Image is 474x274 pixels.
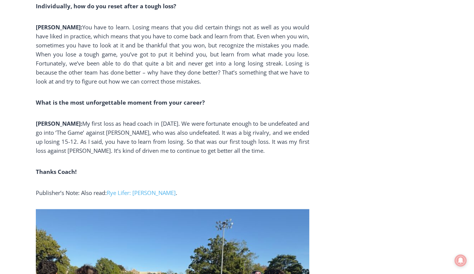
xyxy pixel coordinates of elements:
[36,99,205,106] strong: What is the most unforgettable moment from your career?
[0,76,76,94] a: Open Tues. - Sun. [PHONE_NUMBER]
[197,75,350,92] span: Intern @ [DOMAIN_NAME]
[36,120,82,127] strong: [PERSON_NAME]:
[2,78,74,106] span: Open Tues. - Sun. [PHONE_NUMBER]
[36,23,82,31] strong: [PERSON_NAME]:
[36,119,309,155] p: My first loss as head coach in [DATE]. We were fortunate enough to be undefeated and go into ‘The...
[107,189,176,196] a: Rye Lifer: [PERSON_NAME]
[181,73,365,94] a: Intern @ [DOMAIN_NAME]
[36,2,176,10] strong: Individually, how do you reset after a tough loss?
[36,188,309,197] p: Publisher’s Note: Also read: .
[36,168,77,175] strong: Thanks Coach!
[36,23,309,86] p: You have to learn. Losing means that you did certain things not as well as you would have liked i...
[77,47,107,90] div: Located at [STREET_ADDRESS][PERSON_NAME]
[190,0,356,73] div: "I learned about the history of a place I’d honestly never considered even as a resident of [GEOG...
